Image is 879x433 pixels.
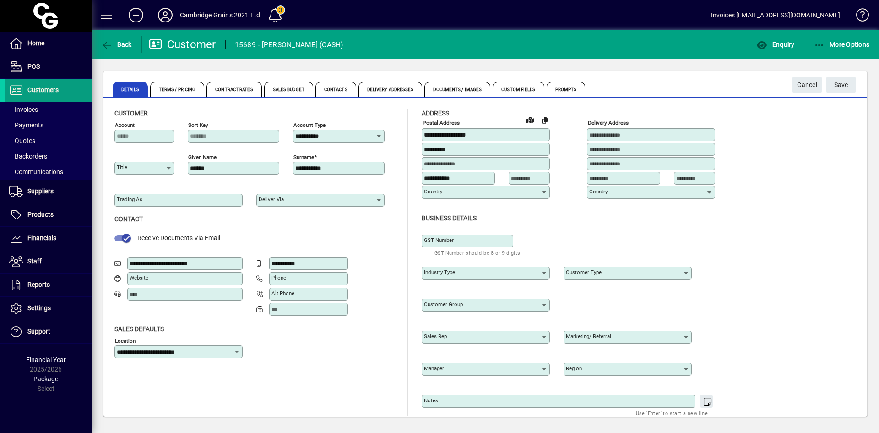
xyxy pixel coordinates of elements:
[5,227,92,250] a: Financials
[92,36,142,53] app-page-header-button: Back
[754,36,797,53] button: Enquiry
[5,203,92,226] a: Products
[5,320,92,343] a: Support
[5,55,92,78] a: POS
[188,122,208,128] mat-label: Sort key
[180,8,260,22] div: Cambridge Grains 2021 Ltd
[33,375,58,383] span: Package
[117,196,142,203] mat-label: Trading as
[424,365,444,372] mat-label: Manager
[547,82,586,97] span: Prompts
[424,237,454,243] mat-label: GST Number
[424,82,490,97] span: Documents / Images
[27,258,42,265] span: Staff
[26,356,66,363] span: Financial Year
[188,154,217,160] mat-label: Given name
[493,82,544,97] span: Custom Fields
[137,234,220,241] span: Receive Documents Via Email
[5,297,92,320] a: Settings
[271,290,294,296] mat-label: Alt Phone
[151,7,180,23] button: Profile
[5,102,92,117] a: Invoices
[293,154,314,160] mat-label: Surname
[5,274,92,296] a: Reports
[9,168,63,175] span: Communications
[358,82,423,97] span: Delivery Addresses
[424,269,455,275] mat-label: Industry type
[849,2,868,32] a: Knowledge Base
[114,110,148,117] span: Customer
[9,137,35,144] span: Quotes
[27,211,54,218] span: Products
[434,247,521,258] mat-hint: GST Number should be 8 or 9 digits
[424,397,438,404] mat-label: Notes
[422,110,449,117] span: Address
[101,41,132,48] span: Back
[114,215,143,223] span: Contact
[834,77,848,93] span: ave
[27,86,59,93] span: Customers
[589,188,608,195] mat-label: Country
[293,122,326,128] mat-label: Account Type
[130,274,148,281] mat-label: Website
[5,117,92,133] a: Payments
[9,121,43,129] span: Payments
[27,304,51,312] span: Settings
[797,77,817,93] span: Cancel
[235,38,343,52] div: 15689 - [PERSON_NAME] (CASH)
[5,148,92,164] a: Backorders
[27,187,54,195] span: Suppliers
[113,82,148,97] span: Details
[5,164,92,180] a: Communications
[9,153,47,160] span: Backorders
[27,281,50,288] span: Reports
[537,113,552,127] button: Copy to Delivery address
[271,274,286,281] mat-label: Phone
[9,106,38,113] span: Invoices
[27,63,40,70] span: POS
[5,32,92,55] a: Home
[5,250,92,273] a: Staff
[523,112,537,127] a: View on map
[315,82,356,97] span: Contacts
[5,133,92,148] a: Quotes
[115,337,136,344] mat-label: Location
[149,37,216,52] div: Customer
[814,41,870,48] span: More Options
[826,77,856,93] button: Save
[756,41,794,48] span: Enquiry
[27,328,50,335] span: Support
[5,180,92,203] a: Suppliers
[422,214,477,222] span: Business details
[27,39,44,47] span: Home
[566,269,602,275] mat-label: Customer type
[27,234,56,241] span: Financials
[792,77,822,93] button: Cancel
[117,164,127,170] mat-label: Title
[812,36,872,53] button: More Options
[424,301,463,307] mat-label: Customer group
[99,36,134,53] button: Back
[264,82,313,97] span: Sales Budget
[121,7,151,23] button: Add
[424,188,442,195] mat-label: Country
[566,365,582,372] mat-label: Region
[636,408,708,418] mat-hint: Use 'Enter' to start a new line
[259,196,284,203] mat-label: Deliver via
[114,325,164,333] span: Sales defaults
[115,122,135,128] mat-label: Account
[150,82,205,97] span: Terms / Pricing
[424,333,447,340] mat-label: Sales rep
[206,82,261,97] span: Contract Rates
[834,81,838,88] span: S
[711,8,840,22] div: Invoices [EMAIL_ADDRESS][DOMAIN_NAME]
[566,333,611,340] mat-label: Marketing/ Referral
